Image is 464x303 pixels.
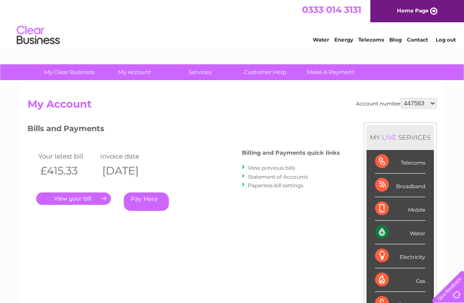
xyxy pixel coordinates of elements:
a: My Clear Business [34,64,105,80]
div: Broadband [375,174,425,197]
a: 0333 014 3131 [302,4,361,15]
td: Your latest bill [36,150,98,162]
a: . [36,192,111,205]
a: Customer Help [230,64,301,80]
a: View previous bills [248,165,295,171]
a: Telecoms [358,36,384,43]
th: £415.33 [36,162,98,180]
img: logo.png [16,22,60,48]
h3: Bills and Payments [27,123,340,138]
a: Water [313,36,329,43]
a: Energy [334,36,353,43]
div: MY SERVICES [366,125,434,150]
a: Pay Here [124,192,169,211]
a: My Account [99,64,170,80]
td: Invoice date [98,150,160,162]
div: Account number [356,98,437,108]
a: Services [165,64,235,80]
div: Gas [375,268,425,292]
div: Clear Business is a trading name of Verastar Limited (registered in [GEOGRAPHIC_DATA] No. 3667643... [30,5,436,42]
a: Paperless bill settings [248,182,303,189]
div: Electricity [375,244,425,268]
th: [DATE] [98,162,160,180]
a: Statement of Accounts [248,174,308,180]
div: LIVE [380,133,398,141]
a: Blog [389,36,402,43]
div: Water [375,221,425,244]
a: Contact [407,36,428,43]
div: Telecoms [375,150,425,174]
h2: My Account [27,98,437,114]
a: Make A Payment [295,64,366,80]
div: Mobile [375,197,425,221]
a: Log out [436,36,456,43]
h4: Billing and Payments quick links [242,150,340,156]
